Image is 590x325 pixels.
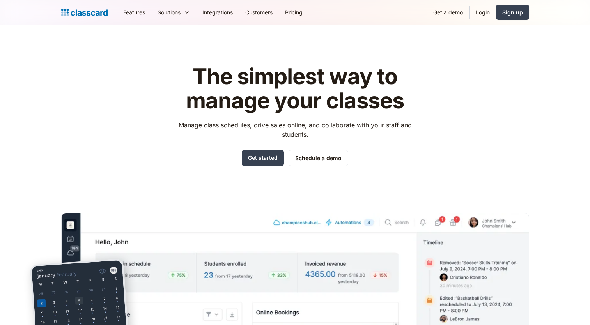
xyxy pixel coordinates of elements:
a: Schedule a demo [289,150,348,166]
a: Get a demo [427,4,469,21]
div: Sign up [502,8,523,16]
a: Sign up [496,5,529,20]
a: Customers [239,4,279,21]
div: Solutions [151,4,196,21]
a: Login [470,4,496,21]
a: Get started [242,150,284,166]
a: Pricing [279,4,309,21]
a: Features [117,4,151,21]
a: home [61,7,108,18]
div: Solutions [158,8,181,16]
a: Integrations [196,4,239,21]
p: Manage class schedules, drive sales online, and collaborate with your staff and students. [171,120,419,139]
h1: The simplest way to manage your classes [171,65,419,113]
